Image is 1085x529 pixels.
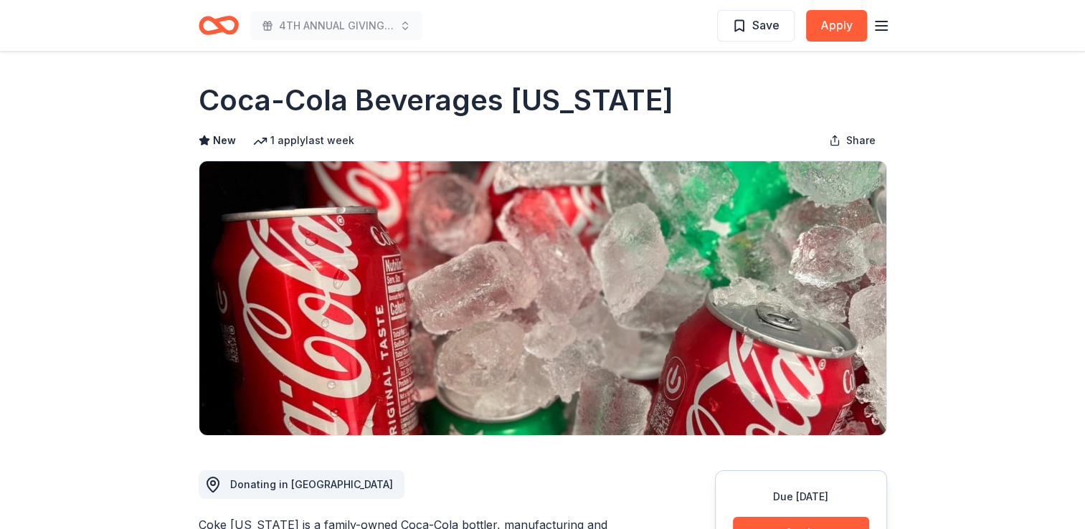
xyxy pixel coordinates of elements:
div: 1 apply last week [253,132,354,149]
h1: Coca-Cola Beverages [US_STATE] [199,80,673,120]
button: 4TH ANNUAL GIVING THANKS IN THE COMMUNITY OUTREACH [250,11,422,40]
img: Image for Coca-Cola Beverages Florida [199,161,886,435]
button: Share [818,126,887,155]
span: New [213,132,236,149]
button: Apply [806,10,867,42]
span: 4TH ANNUAL GIVING THANKS IN THE COMMUNITY OUTREACH [279,17,394,34]
div: Due [DATE] [733,488,869,505]
span: Donating in [GEOGRAPHIC_DATA] [230,478,393,490]
span: Share [846,132,876,149]
a: Home [199,9,239,42]
span: Save [752,16,780,34]
button: Save [717,10,795,42]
